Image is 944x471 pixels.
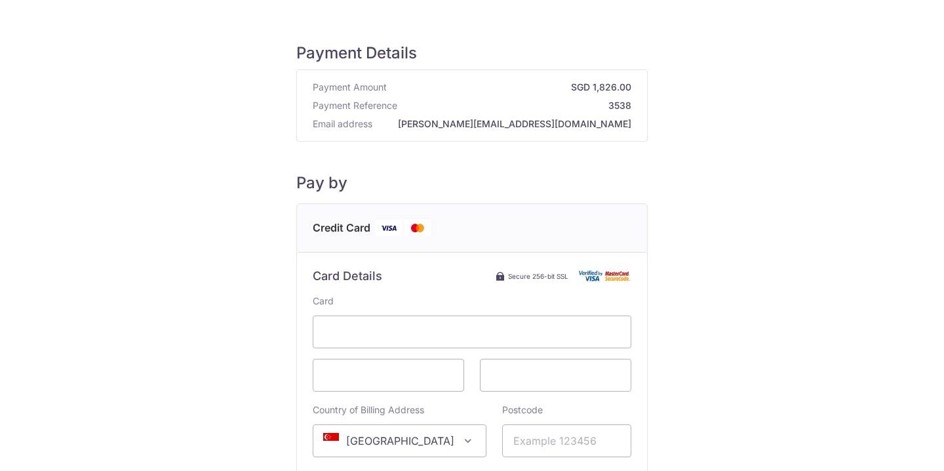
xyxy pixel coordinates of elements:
iframe: Secure card security code input frame [491,367,620,383]
input: Example 123456 [502,424,631,457]
span: Secure 256-bit SSL [508,271,568,281]
label: Country of Billing Address [313,403,424,417]
span: Email address [313,117,372,131]
iframe: Secure card number input frame [324,324,620,340]
strong: [PERSON_NAME][EMAIL_ADDRESS][DOMAIN_NAME] [378,117,631,131]
h5: Payment Details [296,43,648,63]
span: Singapore [313,425,486,457]
strong: SGD 1,826.00 [392,81,631,94]
span: Credit Card [313,220,370,236]
span: Payment Amount [313,81,387,94]
label: Postcode [502,403,543,417]
h5: Pay by [296,173,648,193]
strong: 3538 [403,99,631,112]
img: Mastercard [404,220,431,236]
label: Card [313,295,334,308]
span: Payment Reference [313,99,397,112]
iframe: Secure card expiration date input frame [324,367,453,383]
img: Card secure [579,270,631,281]
img: Visa [376,220,402,236]
span: Singapore [313,424,486,457]
h6: Card Details [313,268,382,284]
